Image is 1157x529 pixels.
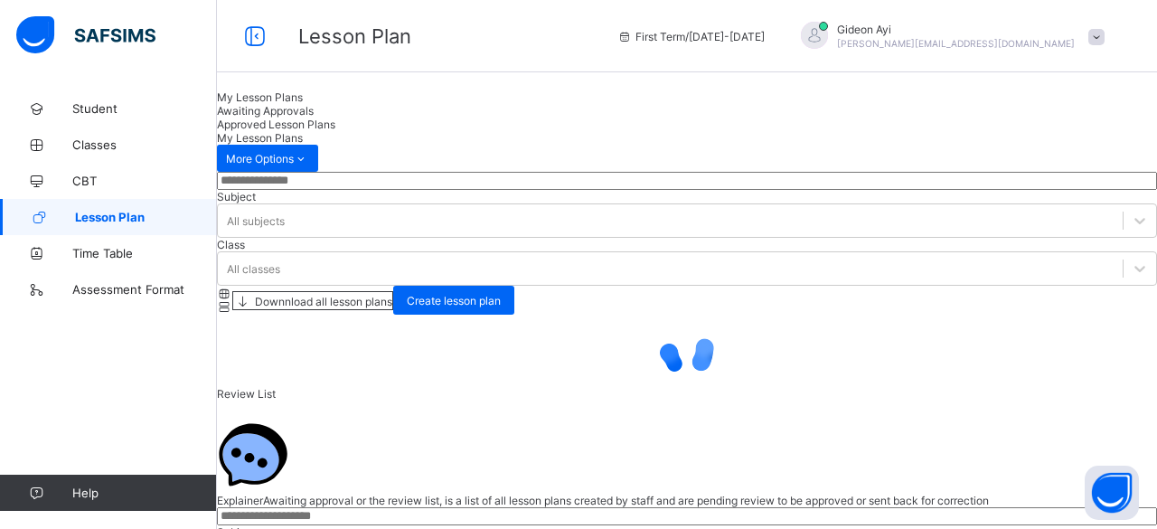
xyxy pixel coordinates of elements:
span: Awaiting Approvals [217,104,314,118]
span: session/term information [617,30,765,43]
img: safsims [16,16,155,54]
span: Class [217,238,245,251]
span: Create lesson plan [407,294,501,307]
span: Approved Lesson Plans [217,118,335,131]
span: Subject [217,190,256,203]
span: Student [72,101,217,116]
button: Open asap [1085,466,1139,520]
div: GideonAyi [783,22,1114,52]
div: All subjects [227,214,285,228]
span: More Options [226,152,309,165]
span: Lesson Plan [75,210,217,224]
span: Time Table [72,246,217,260]
span: [PERSON_NAME][EMAIL_ADDRESS][DOMAIN_NAME] [837,38,1075,49]
span: Gideon Ayi [837,23,1075,36]
img: Chat.054c5d80b312491b9f15f6fadeacdca6.svg [217,419,289,491]
span: Classes [72,137,217,152]
span: Explainer [217,494,263,507]
span: Awaiting approval or the review list, is a list of all lesson plans created by staff and are pend... [263,494,989,507]
span: Assessment Format [72,282,217,297]
span: My Lesson Plans [217,90,303,104]
span: My Lesson Plans [217,131,303,145]
span: Review List [217,387,276,401]
span: Lesson Plan [298,24,411,48]
span: Downnload all lesson plans [252,295,392,308]
span: CBT [72,174,217,188]
span: Help [72,486,216,500]
div: All classes [227,262,280,276]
